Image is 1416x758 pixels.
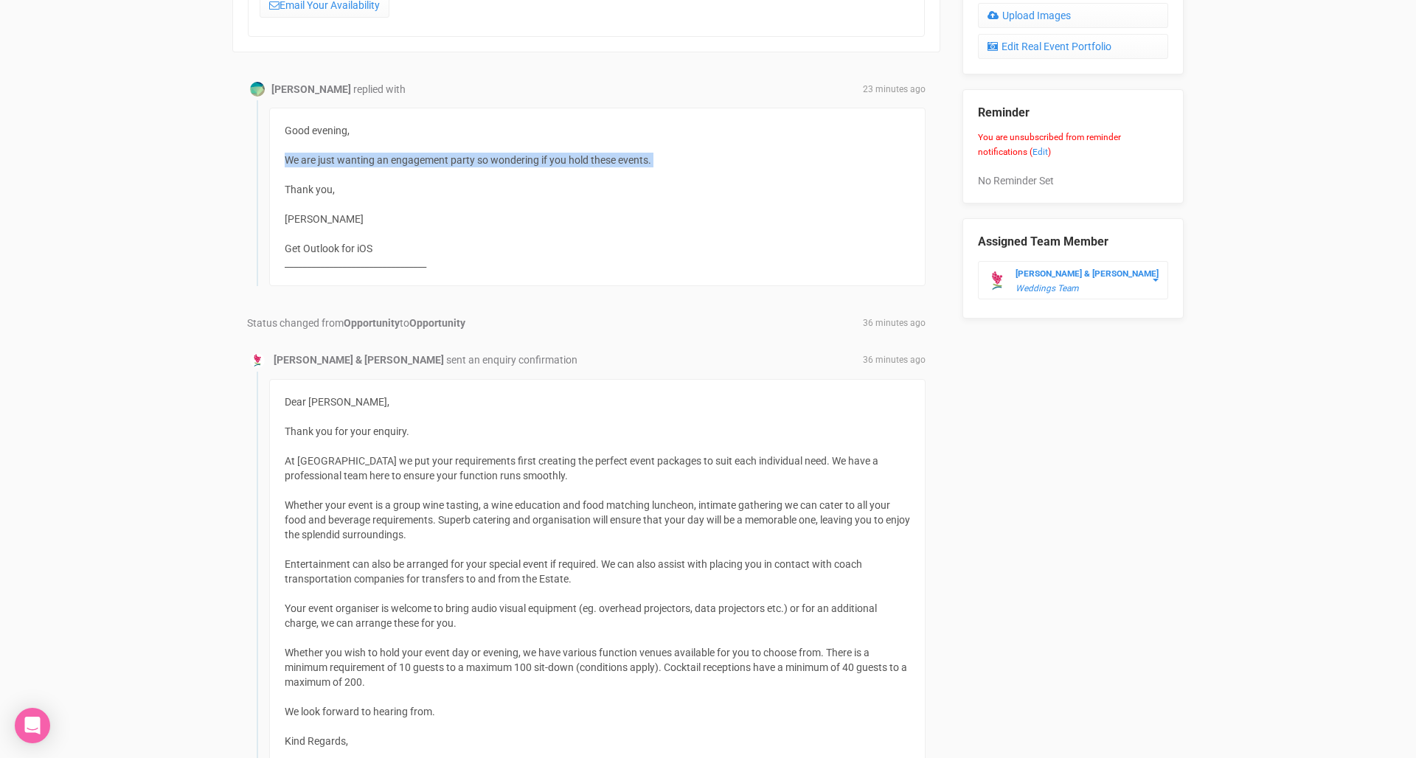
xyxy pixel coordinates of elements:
[978,34,1168,59] a: Edit Real Event Portfolio
[1032,147,1048,157] a: Edit
[1016,268,1159,279] strong: [PERSON_NAME] & [PERSON_NAME]
[344,317,400,329] strong: Opportunity
[1016,283,1078,293] em: Weddings Team
[285,257,426,269] : ________________________________
[250,82,265,97] img: Profile Image
[863,317,926,330] span: 36 minutes ago
[274,354,444,366] strong: [PERSON_NAME] & [PERSON_NAME]
[863,354,926,366] span: 36 minutes ago
[250,353,265,368] img: open-uri20190322-4-14wp8y4
[978,3,1168,28] a: Upload Images
[247,317,465,329] span: Status changed from to
[978,90,1168,188] div: No Reminder Set
[269,108,926,286] div: Good evening, We are just wanting an engagement party so wondering if you hold these events. Than...
[978,105,1168,122] legend: Reminder
[15,708,50,743] div: Open Intercom Messenger
[353,83,406,95] span: replied with
[409,317,465,329] strong: Opportunity
[863,83,926,96] span: 23 minutes ago
[986,270,1008,292] img: open-uri20190322-4-14wp8y4
[978,261,1168,299] button: [PERSON_NAME] & [PERSON_NAME] Weddings Team
[978,234,1168,251] legend: Assigned Team Member
[978,132,1121,157] small: You are unsubscribed from reminder notifications ( )
[271,83,351,95] strong: [PERSON_NAME]
[446,354,577,366] span: sent an enquiry confirmation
